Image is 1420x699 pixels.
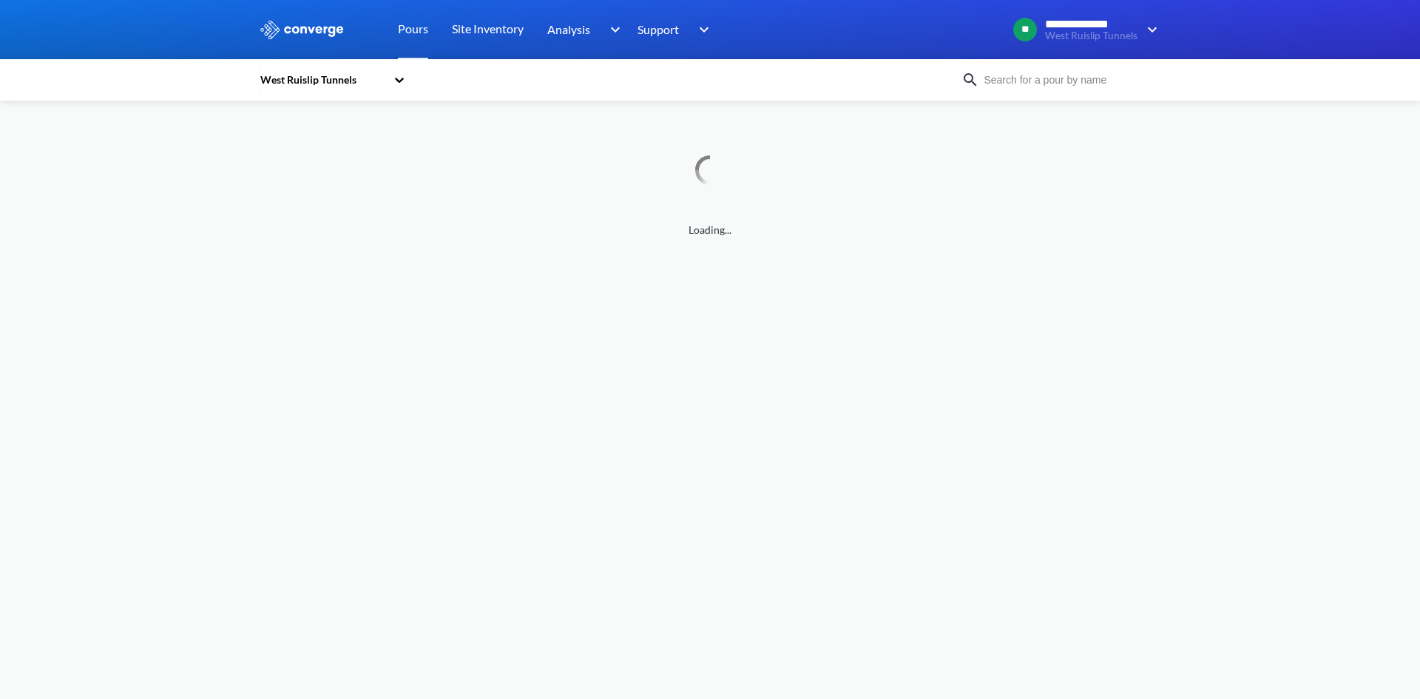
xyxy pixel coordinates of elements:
[1045,30,1137,41] span: West Ruislip Tunnels
[961,71,979,89] img: icon-search.svg
[1137,21,1161,38] img: downArrow.svg
[979,72,1158,88] input: Search for a pour by name
[601,21,624,38] img: downArrow.svg
[259,222,1161,238] span: Loading...
[259,72,386,88] div: West Ruislip Tunnels
[547,20,590,38] span: Analysis
[259,20,345,39] img: logo_ewhite.svg
[689,21,713,38] img: downArrow.svg
[638,20,679,38] span: Support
